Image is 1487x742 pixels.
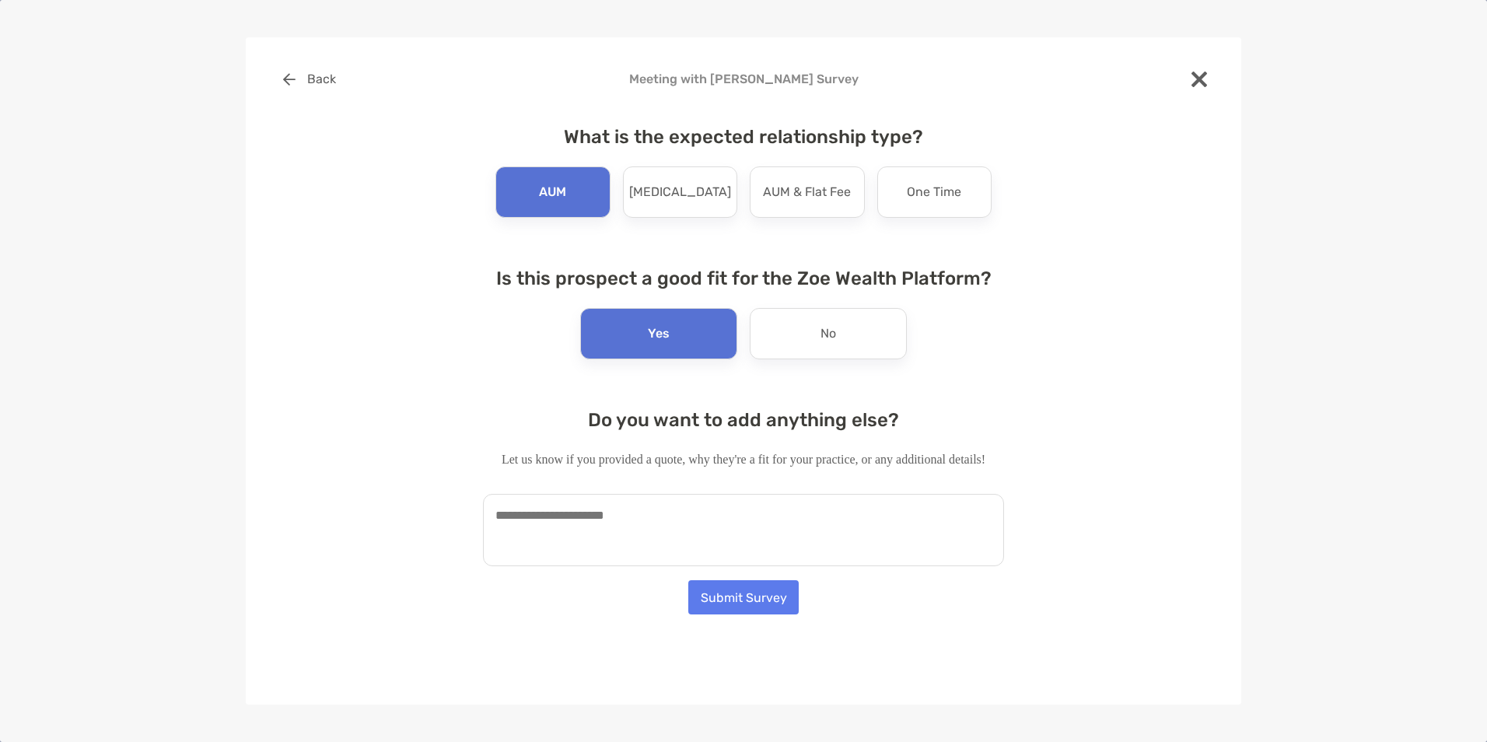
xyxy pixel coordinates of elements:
[283,73,296,86] img: button icon
[483,268,1004,289] h4: Is this prospect a good fit for the Zoe Wealth Platform?
[629,180,731,205] p: [MEDICAL_DATA]
[1191,72,1207,87] img: close modal
[820,321,836,346] p: No
[483,450,1004,469] p: Let us know if you provided a quote, why they're a fit for your practice, or any additional details!
[907,180,961,205] p: One Time
[648,321,670,346] p: Yes
[271,72,1216,86] h4: Meeting with [PERSON_NAME] Survey
[539,180,566,205] p: AUM
[763,180,851,205] p: AUM & Flat Fee
[271,62,348,96] button: Back
[688,580,799,614] button: Submit Survey
[483,126,1004,148] h4: What is the expected relationship type?
[483,409,1004,431] h4: Do you want to add anything else?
